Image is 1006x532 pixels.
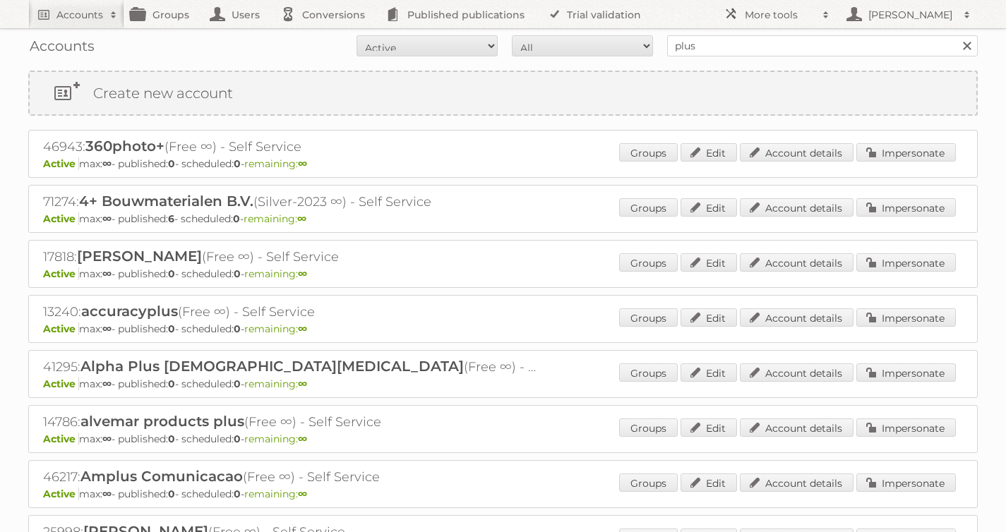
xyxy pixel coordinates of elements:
[297,212,306,225] strong: ∞
[102,267,112,280] strong: ∞
[619,198,678,217] a: Groups
[43,358,537,376] h2: 41295: (Free ∞) - Self Service
[745,8,815,22] h2: More tools
[234,377,241,390] strong: 0
[81,303,178,320] span: accuracyplus
[856,253,956,272] a: Impersonate
[102,212,112,225] strong: ∞
[619,418,678,437] a: Groups
[856,473,956,492] a: Impersonate
[865,8,957,22] h2: [PERSON_NAME]
[244,212,306,225] span: remaining:
[681,253,737,272] a: Edit
[856,143,956,162] a: Impersonate
[43,303,537,321] h2: 13240: (Free ∞) - Self Service
[234,488,241,500] strong: 0
[43,157,963,170] p: max: - published: - scheduled: -
[102,322,112,335] strong: ∞
[244,377,307,390] span: remaining:
[79,193,253,210] span: 4+ Bouwmaterialen B.V.
[740,253,854,272] a: Account details
[244,488,307,500] span: remaining:
[43,433,79,445] span: Active
[233,212,240,225] strong: 0
[740,198,854,217] a: Account details
[681,308,737,327] a: Edit
[43,267,79,280] span: Active
[244,433,307,445] span: remaining:
[102,488,112,500] strong: ∞
[244,157,307,170] span: remaining:
[298,377,307,390] strong: ∞
[43,377,963,390] p: max: - published: - scheduled: -
[619,308,678,327] a: Groups
[80,468,243,485] span: Amplus Comunicacao
[80,358,464,375] span: Alpha Plus [DEMOGRAPHIC_DATA][MEDICAL_DATA]
[43,488,963,500] p: max: - published: - scheduled: -
[681,198,737,217] a: Edit
[56,8,103,22] h2: Accounts
[43,488,79,500] span: Active
[77,248,202,265] span: [PERSON_NAME]
[43,433,963,445] p: max: - published: - scheduled: -
[234,433,241,445] strong: 0
[298,433,307,445] strong: ∞
[856,198,956,217] a: Impersonate
[740,418,854,437] a: Account details
[85,138,164,155] span: 360photo+
[740,143,854,162] a: Account details
[168,267,175,280] strong: 0
[298,322,307,335] strong: ∞
[43,193,537,211] h2: 71274: (Silver-2023 ∞) - Self Service
[43,322,79,335] span: Active
[168,322,175,335] strong: 0
[244,322,307,335] span: remaining:
[856,418,956,437] a: Impersonate
[619,473,678,492] a: Groups
[43,157,79,170] span: Active
[168,377,175,390] strong: 0
[168,488,175,500] strong: 0
[43,322,963,335] p: max: - published: - scheduled: -
[619,143,678,162] a: Groups
[102,377,112,390] strong: ∞
[244,267,307,280] span: remaining:
[681,143,737,162] a: Edit
[681,363,737,382] a: Edit
[856,308,956,327] a: Impersonate
[298,157,307,170] strong: ∞
[681,473,737,492] a: Edit
[298,488,307,500] strong: ∞
[740,363,854,382] a: Account details
[234,267,241,280] strong: 0
[43,248,537,266] h2: 17818: (Free ∞) - Self Service
[43,212,963,225] p: max: - published: - scheduled: -
[43,377,79,390] span: Active
[43,468,537,486] h2: 46217: (Free ∞) - Self Service
[619,253,678,272] a: Groups
[234,157,241,170] strong: 0
[43,138,537,156] h2: 46943: (Free ∞) - Self Service
[681,418,737,437] a: Edit
[80,413,244,430] span: alvemar products plus
[740,473,854,492] a: Account details
[102,433,112,445] strong: ∞
[619,363,678,382] a: Groups
[234,322,241,335] strong: 0
[30,72,976,114] a: Create new account
[168,212,174,225] strong: 6
[102,157,112,170] strong: ∞
[43,413,537,431] h2: 14786: (Free ∞) - Self Service
[168,433,175,445] strong: 0
[43,212,79,225] span: Active
[298,267,307,280] strong: ∞
[856,363,956,382] a: Impersonate
[168,157,175,170] strong: 0
[43,267,963,280] p: max: - published: - scheduled: -
[740,308,854,327] a: Account details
